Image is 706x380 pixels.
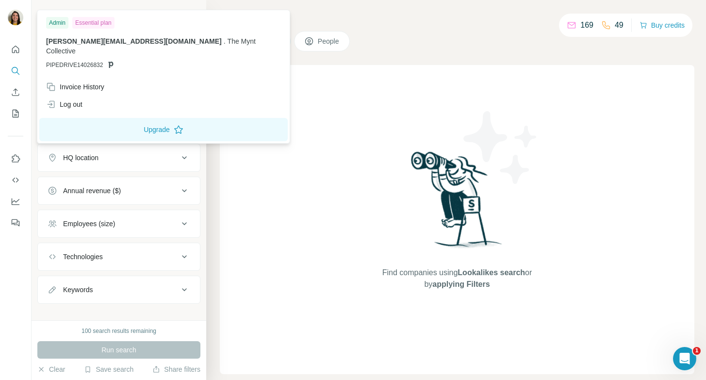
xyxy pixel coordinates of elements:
button: Dashboard [8,193,23,210]
button: Feedback [8,214,23,231]
iframe: Intercom live chat [673,347,696,370]
button: Save search [84,364,133,374]
button: Keywords [38,278,200,301]
p: 49 [615,19,624,31]
button: Hide [169,6,206,20]
button: Technologies [38,245,200,268]
button: Use Surfe on LinkedIn [8,150,23,167]
button: Employees (size) [38,212,200,235]
button: Buy credits [640,18,685,32]
img: Surfe Illustration - Woman searching with binoculars [407,149,508,257]
div: Essential plan [72,17,115,29]
h4: Search [220,12,694,25]
span: Find companies using or by [379,267,535,290]
button: Share filters [152,364,200,374]
span: The Mynt Collective [46,37,256,55]
span: PIPEDRIVE14026832 [46,61,103,69]
button: Search [8,62,23,80]
div: Employees (size) [63,219,115,229]
div: Annual revenue ($) [63,186,121,196]
button: Upgrade [39,118,288,141]
span: applying Filters [432,280,490,288]
button: My lists [8,105,23,122]
span: [PERSON_NAME][EMAIL_ADDRESS][DOMAIN_NAME] [46,37,222,45]
div: Invoice History [46,82,104,92]
p: 169 [580,19,593,31]
div: Technologies [63,252,103,262]
span: Lookalikes search [458,268,525,277]
button: Clear [37,364,65,374]
button: HQ location [38,146,200,169]
div: Log out [46,99,82,109]
button: Annual revenue ($) [38,179,200,202]
img: Surfe Illustration - Stars [457,104,544,191]
img: Avatar [8,10,23,25]
span: . [224,37,226,45]
span: People [318,36,340,46]
div: Keywords [63,285,93,295]
span: 1 [693,347,701,355]
div: Admin [46,17,68,29]
button: Use Surfe API [8,171,23,189]
button: Quick start [8,41,23,58]
div: HQ location [63,153,99,163]
button: Enrich CSV [8,83,23,101]
div: 100 search results remaining [82,327,156,335]
div: New search [37,9,68,17]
